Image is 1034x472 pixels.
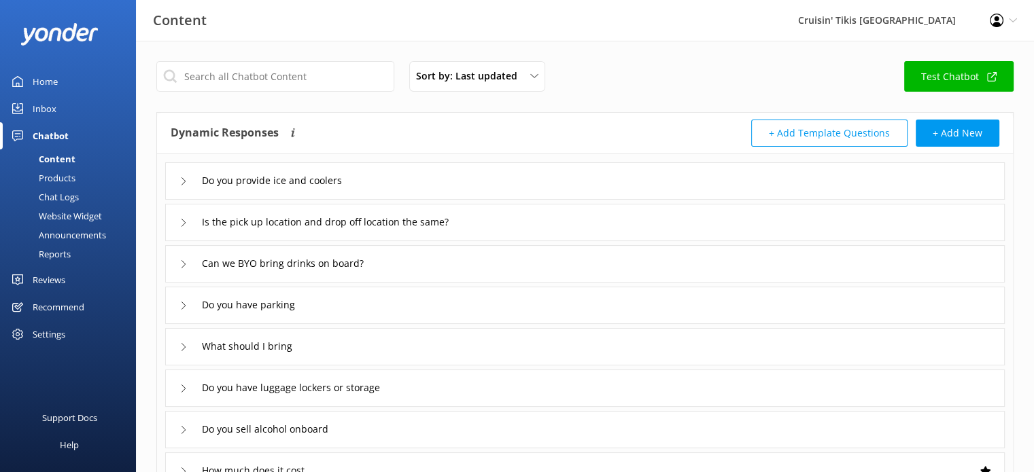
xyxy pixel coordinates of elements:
[416,69,525,84] span: Sort by: Last updated
[60,431,79,458] div: Help
[42,404,97,431] div: Support Docs
[751,120,908,147] button: + Add Template Questions
[8,187,136,206] a: Chat Logs
[171,120,279,147] h4: Dynamic Responses
[202,297,295,312] span: Do you have parking
[202,173,342,188] span: Do you provide ice and coolers
[202,215,449,230] span: Is the pick up location and drop off location the same?
[202,380,380,395] span: Do you have luggage lockers or storage
[8,168,75,187] div: Products
[904,61,1014,92] a: Test Chatbot
[153,10,207,31] h3: Content
[20,23,99,46] img: yonder-white-logo.png
[8,149,136,168] a: Content
[33,293,84,321] div: Recommend
[8,225,106,244] div: Announcements
[8,206,102,225] div: Website Widget
[33,95,56,122] div: Inbox
[202,256,364,271] span: Can we BYO bring drinks on board?
[8,244,136,264] a: Reports
[33,321,65,348] div: Settings
[8,244,71,264] div: Reports
[8,168,136,187] a: Products
[33,122,69,149] div: Chatbot
[8,187,79,206] div: Chat Logs
[8,225,136,244] a: Announcements
[916,120,999,147] button: + Add New
[202,422,328,437] span: Do you sell alcohol onboard
[33,68,58,95] div: Home
[8,206,136,225] a: Website Widget
[33,266,65,293] div: Reviews
[156,61,394,92] input: Search all Chatbot Content
[202,339,292,354] span: What should I bring
[8,149,75,168] div: Content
